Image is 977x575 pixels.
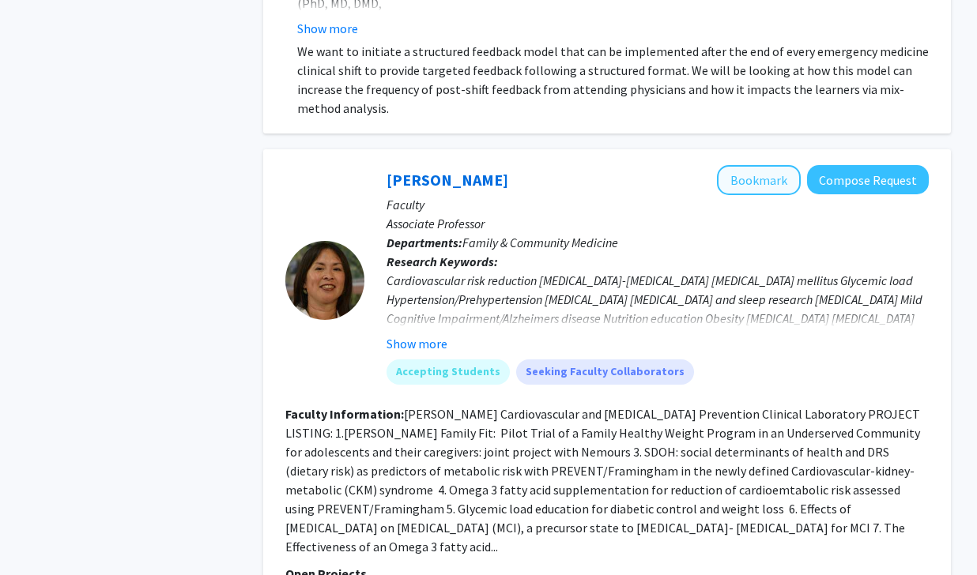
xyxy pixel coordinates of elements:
p: We want to initiate a structured feedback model that can be implemented after the end of every em... [297,42,929,118]
p: Faculty [387,195,929,214]
button: Add Cynthia Cheng to Bookmarks [717,165,801,195]
mat-chip: Accepting Students [387,359,510,385]
b: Departments: [387,235,462,250]
p: Associate Professor [387,214,929,233]
b: Faculty Information: [285,406,404,422]
button: Compose Request to Cynthia Cheng [807,165,929,194]
button: Show more [297,19,358,38]
b: Research Keywords: [387,254,498,269]
fg-read-more: [PERSON_NAME] Cardiovascular and [MEDICAL_DATA] Prevention Clinical Laboratory PROJECT LISTING: 1... [285,406,920,554]
span: Family & Community Medicine [462,235,618,250]
a: [PERSON_NAME] [387,170,508,190]
div: Cardiovascular risk reduction [MEDICAL_DATA]-[MEDICAL_DATA] [MEDICAL_DATA] mellitus Glycemic load... [387,271,929,347]
iframe: Chat [12,504,67,563]
button: Show more [387,334,447,353]
mat-chip: Seeking Faculty Collaborators [516,359,694,385]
